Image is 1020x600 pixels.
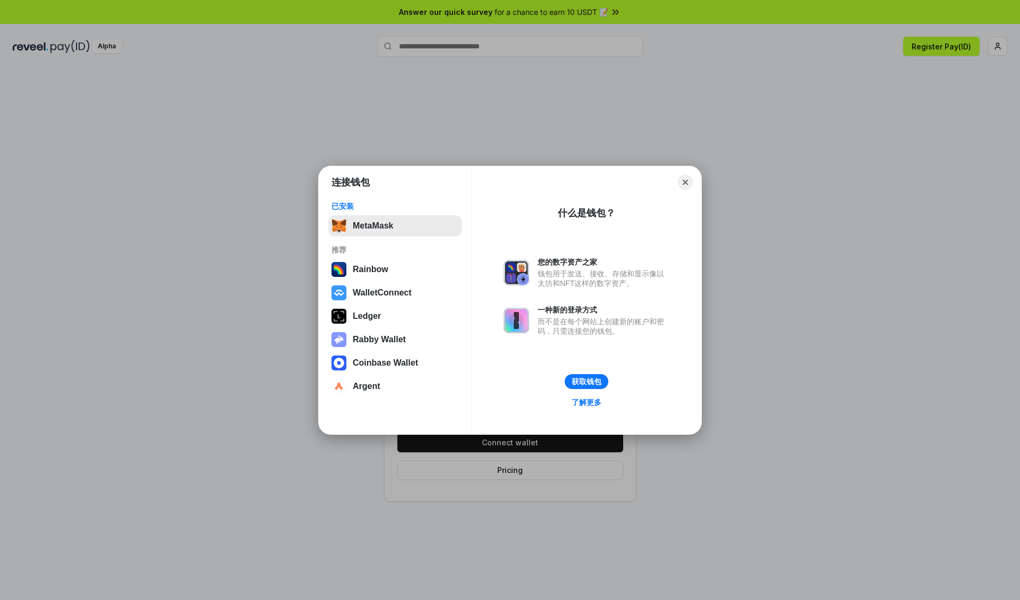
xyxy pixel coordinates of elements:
[565,374,608,389] button: 获取钱包
[328,376,462,397] button: Argent
[331,309,346,324] img: svg+xml,%3Csvg%20xmlns%3D%22http%3A%2F%2Fwww.w3.org%2F2000%2Fsvg%22%20width%3D%2228%22%20height%3...
[331,379,346,394] img: svg+xml,%3Csvg%20width%3D%2228%22%20height%3D%2228%22%20viewBox%3D%220%200%2028%2028%22%20fill%3D...
[331,245,458,255] div: 推荐
[353,382,380,391] div: Argent
[538,317,669,336] div: 而不是在每个网站上创建新的账户和密码，只需连接您的钱包。
[331,356,346,370] img: svg+xml,%3Csvg%20width%3D%2228%22%20height%3D%2228%22%20viewBox%3D%220%200%2028%2028%22%20fill%3D...
[331,201,458,211] div: 已安装
[538,257,669,267] div: 您的数字资产之家
[328,259,462,280] button: Rainbow
[331,262,346,277] img: svg+xml,%3Csvg%20width%3D%22120%22%20height%3D%22120%22%20viewBox%3D%220%200%20120%20120%22%20fil...
[565,395,608,409] a: 了解更多
[328,215,462,236] button: MetaMask
[538,305,669,315] div: 一种新的登录方式
[331,285,346,300] img: svg+xml,%3Csvg%20width%3D%2228%22%20height%3D%2228%22%20viewBox%3D%220%200%2028%2028%22%20fill%3D...
[331,332,346,347] img: svg+xml,%3Csvg%20xmlns%3D%22http%3A%2F%2Fwww.w3.org%2F2000%2Fsvg%22%20fill%3D%22none%22%20viewBox...
[328,306,462,327] button: Ledger
[678,175,693,190] button: Close
[331,218,346,233] img: svg+xml,%3Csvg%20fill%3D%22none%22%20height%3D%2233%22%20viewBox%3D%220%200%2035%2033%22%20width%...
[538,269,669,288] div: 钱包用于发送、接收、存储和显示像以太坊和NFT这样的数字资产。
[353,288,412,298] div: WalletConnect
[572,398,601,407] div: 了解更多
[353,335,406,344] div: Rabby Wallet
[353,221,393,231] div: MetaMask
[331,176,370,189] h1: 连接钱包
[558,207,615,219] div: 什么是钱包？
[353,311,381,321] div: Ledger
[328,329,462,350] button: Rabby Wallet
[353,358,418,368] div: Coinbase Wallet
[572,377,601,386] div: 获取钱包
[504,260,529,285] img: svg+xml,%3Csvg%20xmlns%3D%22http%3A%2F%2Fwww.w3.org%2F2000%2Fsvg%22%20fill%3D%22none%22%20viewBox...
[328,352,462,374] button: Coinbase Wallet
[504,308,529,333] img: svg+xml,%3Csvg%20xmlns%3D%22http%3A%2F%2Fwww.w3.org%2F2000%2Fsvg%22%20fill%3D%22none%22%20viewBox...
[328,282,462,303] button: WalletConnect
[353,265,388,274] div: Rainbow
